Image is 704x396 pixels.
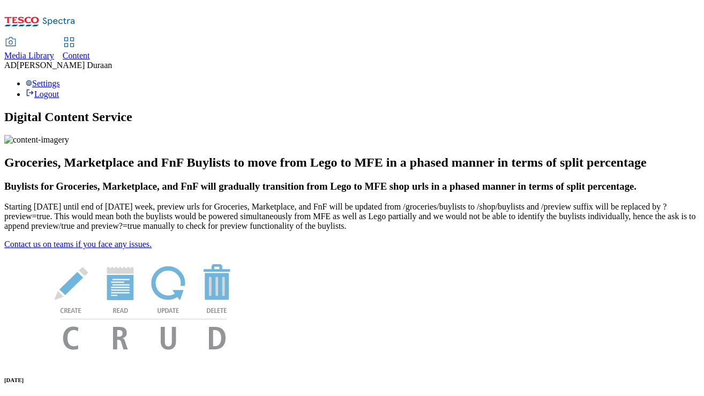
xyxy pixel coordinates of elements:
[4,249,283,361] img: News Image
[26,79,60,88] a: Settings
[4,240,152,249] a: Contact us on teams if you face any issues.
[4,38,54,61] a: Media Library
[17,61,112,70] span: [PERSON_NAME] Duraan
[4,181,700,192] h3: Buylists for Groceries, Marketplace, and FnF will gradually transition from Lego to MFE shop urls...
[4,51,54,60] span: Media Library
[63,51,90,60] span: Content
[4,135,69,145] img: content-imagery
[4,202,700,231] p: Starting [DATE] until end of [DATE] week, preview urls for Groceries, Marketplace, and FnF will b...
[26,89,59,99] a: Logout
[4,110,700,124] h1: Digital Content Service
[4,377,700,383] h6: [DATE]
[63,38,90,61] a: Content
[4,61,17,70] span: AD
[4,155,700,170] h2: Groceries, Marketplace and FnF Buylists to move from Lego to MFE in a phased manner in terms of s...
